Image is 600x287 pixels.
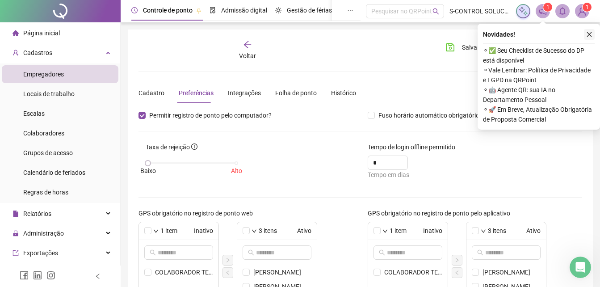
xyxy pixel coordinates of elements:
[379,249,385,256] span: search
[368,142,461,152] label: Tempo de login offline permitido
[481,228,486,234] span: down
[558,7,566,15] span: bell
[466,265,546,279] li: BEATRIZ CORREIA XIMENES
[275,7,281,13] span: sun
[239,52,256,59] span: Voltar
[23,210,51,217] span: Relatórios
[432,8,439,15] span: search
[253,267,311,277] span: [PERSON_NAME]
[477,249,483,256] span: search
[546,4,550,10] span: 1
[33,271,42,280] span: linkedin
[23,169,85,176] span: Calendário de feriados
[140,166,156,176] span: Baixo
[575,4,589,18] img: 89545
[23,71,64,78] span: Empregadores
[252,228,257,234] span: down
[275,88,317,98] div: Folha de ponto
[439,40,486,55] button: Salvar
[23,49,52,56] span: Cadastros
[221,7,267,14] span: Admissão digital
[23,90,75,97] span: Locais de trabalho
[146,142,197,152] div: Taxa de rejeição
[138,88,164,98] div: Cadastro
[586,31,592,38] span: close
[508,226,541,236] span: Ativo
[279,226,311,236] span: Ativo
[483,105,595,124] span: ⚬ 🚀 Em Breve, Atualização Obrigatória de Proposta Comercial
[384,267,442,277] span: COLABORADOR TESTE
[210,7,216,13] span: file-done
[483,30,515,39] span: Novidades !
[160,226,177,236] span: 1 item
[446,43,455,52] span: save
[23,130,64,137] span: Colaboradores
[483,85,595,105] span: ⚬ 🤖 Agente QR: sua IA no Departamento Pessoal
[13,230,19,236] span: lock
[20,271,29,280] span: facebook
[46,271,55,280] span: instagram
[331,88,356,98] div: Histórico
[243,40,252,49] span: arrow-left
[155,267,213,277] span: COLABORADOR TESTE
[191,143,197,150] span: info-circle
[368,265,448,279] li: COLABORADOR TESTE
[488,226,506,236] span: 3 itens
[179,226,213,236] span: Inativo
[139,265,218,279] li: COLABORADOR TESTE
[138,208,259,218] label: GPS obrigatório no registro de ponto web
[375,110,486,120] span: Fuso horário automático obrigatório?
[368,170,583,180] div: Tempo em dias
[13,211,19,217] span: file
[150,249,156,256] span: search
[449,6,511,16] span: S-CONTROL SOLUCOES FINANCEIRAS LTDA
[539,7,547,15] span: notification
[131,7,138,13] span: clock-circle
[518,6,528,16] img: sparkle-icon.fc2bf0ac1784a2077858766a79e2daf3.svg
[23,149,73,156] span: Grupos de acesso
[570,257,591,278] iframe: Intercom live chat
[259,226,277,236] span: 3 itens
[146,110,275,120] span: Permitir registro de ponto pelo computador?
[347,7,353,13] span: ellipsis
[23,249,58,257] span: Exportações
[248,249,254,256] span: search
[231,166,242,176] span: Alto
[13,30,19,36] span: home
[287,7,332,14] span: Gestão de férias
[462,42,479,52] span: Salvar
[23,230,64,237] span: Administração
[483,65,595,85] span: ⚬ Vale Lembrar: Política de Privacidade e LGPD na QRPoint
[95,273,101,279] span: left
[483,267,541,277] span: [PERSON_NAME]
[543,3,552,12] sup: 1
[153,228,159,234] span: down
[13,250,19,256] span: export
[586,4,589,10] span: 1
[13,50,19,56] span: user-add
[23,110,45,117] span: Escalas
[179,89,214,97] span: Preferências
[368,208,516,218] label: GPS obrigatório no registro de ponto pelo aplicativo
[382,228,388,234] span: down
[228,88,261,98] div: Integrações
[143,7,193,14] span: Controle de ponto
[237,265,317,279] li: BEATRIZ CORREIA XIMENES
[583,3,592,12] sup: Atualize o seu contato no menu Meus Dados
[23,30,60,37] span: Página inicial
[196,8,201,13] span: pushpin
[408,226,442,236] span: Inativo
[390,226,407,236] span: 1 item
[23,189,68,196] span: Regras de horas
[483,46,595,65] span: ⚬ ✅ Seu Checklist de Sucesso do DP está disponível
